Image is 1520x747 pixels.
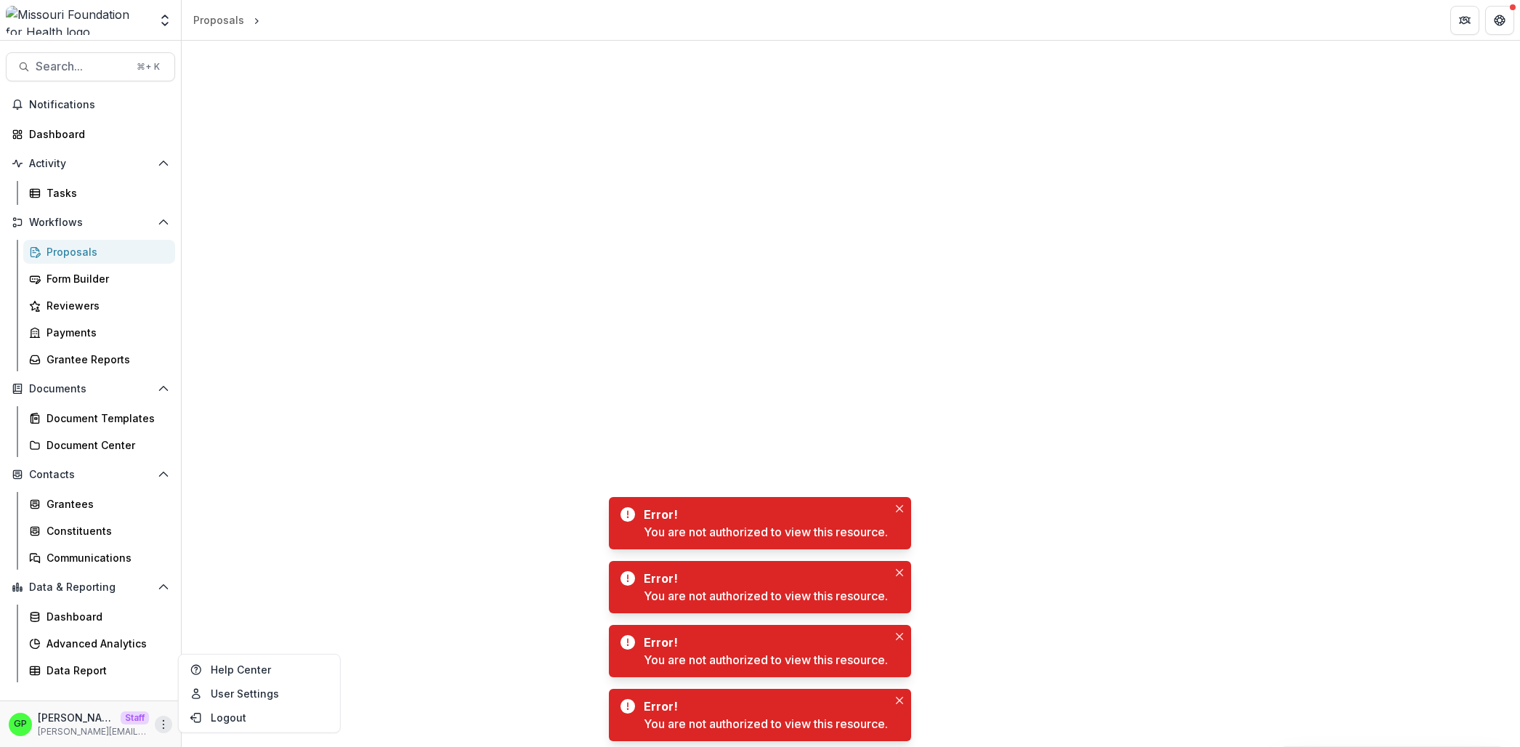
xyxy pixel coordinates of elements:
a: Document Templates [23,406,175,430]
p: [PERSON_NAME][EMAIL_ADDRESS][DOMAIN_NAME] [38,725,149,738]
div: Griffin Perry [14,719,27,729]
button: Open entity switcher [155,6,175,35]
div: Data Report [47,663,163,678]
button: Notifications [6,93,175,116]
p: Staff [121,711,149,724]
img: Missouri Foundation for Health logo [6,6,149,35]
span: Data & Reporting [29,581,152,594]
button: Open Data & Reporting [6,576,175,599]
button: Close [891,628,908,645]
a: Advanced Analytics [23,631,175,655]
a: Data Report [23,658,175,682]
button: Close [891,692,908,709]
div: Document Center [47,437,163,453]
p: [PERSON_NAME] [38,710,115,725]
span: Contacts [29,469,152,481]
div: Grantees [47,496,163,512]
a: Communications [23,546,175,570]
a: Constituents [23,519,175,543]
a: Form Builder [23,267,175,291]
div: ⌘ + K [134,59,163,75]
button: Close [891,500,908,517]
span: Activity [29,158,152,170]
a: Dashboard [23,605,175,629]
button: Partners [1450,6,1479,35]
a: Tasks [23,181,175,205]
button: Open Contacts [6,463,175,486]
div: Error! [644,634,882,651]
div: You are not authorized to view this resource. [644,651,888,669]
div: Communications [47,550,163,565]
nav: breadcrumb [187,9,263,31]
div: Proposals [47,244,163,259]
div: Form Builder [47,271,163,286]
button: Get Help [1485,6,1514,35]
span: Workflows [29,217,152,229]
a: Reviewers [23,294,175,318]
div: Document Templates [47,411,163,426]
button: Open Workflows [6,211,175,234]
span: Notifications [29,99,169,111]
div: Proposals [193,12,244,28]
a: Grantees [23,492,175,516]
button: Open Documents [6,377,175,400]
div: Payments [47,325,163,340]
div: Grantee Reports [47,352,163,367]
a: Dashboard [6,122,175,146]
button: Search... [6,52,175,81]
div: Reviewers [47,298,163,313]
div: Dashboard [47,609,163,624]
div: You are not authorized to view this resource. [644,715,888,732]
span: Search... [36,60,128,73]
span: Documents [29,383,152,395]
a: Proposals [23,240,175,264]
button: More [155,716,172,733]
a: Proposals [187,9,250,31]
div: Constituents [47,523,163,538]
div: You are not authorized to view this resource. [644,587,888,605]
button: Close [891,564,908,581]
div: Error! [644,506,882,523]
div: Tasks [47,185,163,201]
a: Grantee Reports [23,347,175,371]
button: Open Activity [6,152,175,175]
div: You are not authorized to view this resource. [644,523,888,541]
a: Payments [23,320,175,344]
a: Document Center [23,433,175,457]
div: Error! [644,698,882,715]
div: Advanced Analytics [47,636,163,651]
div: Dashboard [29,126,163,142]
div: Error! [644,570,882,587]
